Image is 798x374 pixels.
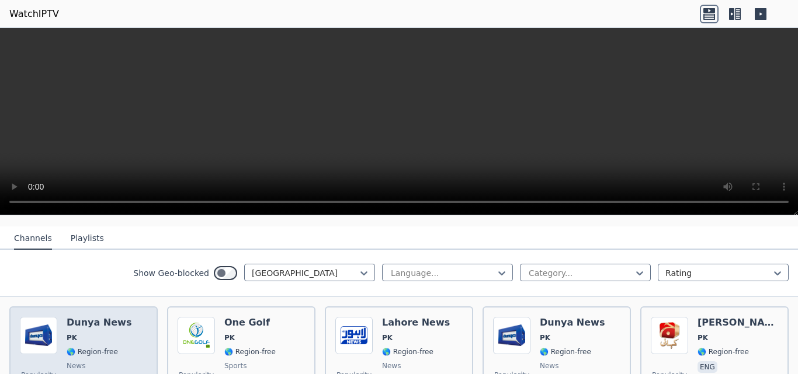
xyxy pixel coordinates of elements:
[67,333,77,342] span: PK
[382,333,393,342] span: PK
[9,7,59,21] a: WatchIPTV
[698,361,717,373] p: eng
[651,317,688,354] img: Geo Kahani
[67,317,131,328] h6: Dunya News
[382,347,433,356] span: 🌎 Region-free
[224,361,247,370] span: sports
[67,361,85,370] span: news
[14,228,52,250] button: Channels
[698,347,749,356] span: 🌎 Region-free
[335,317,373,354] img: Lahore News
[224,347,276,356] span: 🌎 Region-free
[540,361,558,370] span: news
[71,228,104,250] button: Playlists
[698,317,778,328] h6: [PERSON_NAME]
[540,317,605,328] h6: Dunya News
[20,317,57,354] img: Dunya News
[224,317,276,328] h6: One Golf
[493,317,530,354] img: Dunya News
[133,267,209,279] label: Show Geo-blocked
[382,317,450,328] h6: Lahore News
[698,333,708,342] span: PK
[67,347,118,356] span: 🌎 Region-free
[382,361,401,370] span: news
[178,317,215,354] img: One Golf
[224,333,235,342] span: PK
[540,347,591,356] span: 🌎 Region-free
[540,333,550,342] span: PK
